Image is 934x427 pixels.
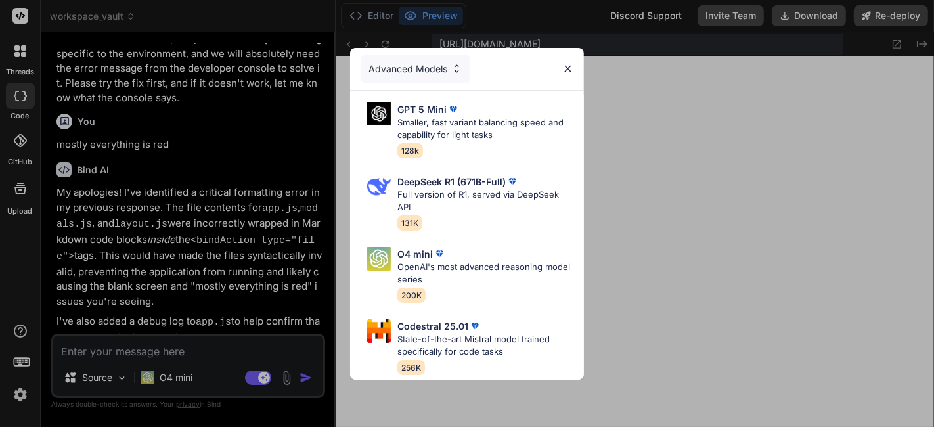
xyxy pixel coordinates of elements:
img: premium [447,102,460,116]
p: Smaller, fast variant balancing speed and capability for light tasks [397,116,573,142]
span: 131K [397,215,422,231]
img: premium [506,175,519,188]
p: GPT 5 Mini [397,102,447,116]
div: Advanced Models [361,55,470,83]
p: OpenAI's most advanced reasoning model series [397,261,573,286]
img: Pick Models [367,102,391,125]
img: premium [433,247,446,260]
img: Pick Models [367,175,391,198]
span: 128k [397,143,423,158]
img: Pick Models [367,319,391,343]
img: premium [468,319,481,332]
p: Full version of R1, served via DeepSeek API [397,189,573,214]
p: O4 mini [397,247,433,261]
p: Codestral 25.01 [397,319,468,333]
img: close [562,63,573,74]
span: 256K [397,360,425,375]
img: Pick Models [451,63,462,74]
p: State-of-the-art Mistral model trained specifically for code tasks [397,333,573,359]
p: DeepSeek R1 (671B-Full) [397,175,506,189]
span: 200K [397,288,426,303]
img: Pick Models [367,247,391,271]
